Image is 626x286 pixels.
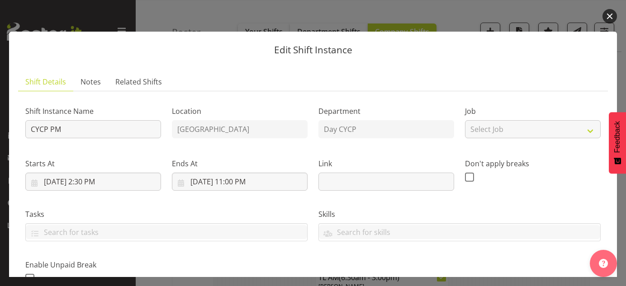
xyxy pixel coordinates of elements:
[25,76,66,87] span: Shift Details
[25,106,161,117] label: Shift Instance Name
[318,106,454,117] label: Department
[25,173,161,191] input: Click to select...
[599,259,608,268] img: help-xxl-2.png
[115,76,162,87] span: Related Shifts
[318,209,601,220] label: Skills
[613,121,621,153] span: Feedback
[318,158,454,169] label: Link
[25,158,161,169] label: Starts At
[25,120,161,138] input: Shift Instance Name
[319,225,600,239] input: Search for skills
[25,259,161,270] label: Enable Unpaid Break
[609,112,626,173] button: Feedback - Show survey
[465,106,601,117] label: Job
[18,45,608,55] p: Edit Shift Instance
[25,209,308,220] label: Tasks
[81,76,101,87] span: Notes
[465,158,601,169] label: Don't apply breaks
[172,158,308,169] label: Ends At
[172,106,308,117] label: Location
[172,173,308,191] input: Click to select...
[26,225,307,239] input: Search for tasks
